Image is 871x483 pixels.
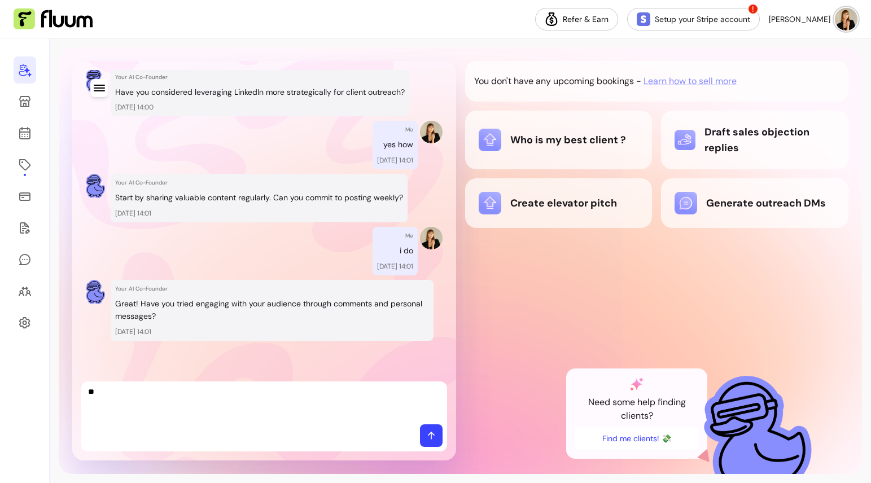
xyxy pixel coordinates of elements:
[675,192,835,214] div: Generate outreach DMs
[86,68,105,93] img: AI Co-Founder avatar
[86,280,105,304] img: AI Co-Founder avatar
[835,8,857,30] img: avatar
[115,103,405,112] p: [DATE] 14:00
[575,396,698,423] p: Need some help finding clients?
[474,74,641,88] p: You don't have any upcoming bookings -
[479,192,501,214] img: Create elevator pitch
[535,8,618,30] a: Refer & Earn
[675,124,835,156] div: Draft sales objection replies
[769,8,857,30] button: avatar[PERSON_NAME]
[115,327,429,336] p: [DATE] 14:01
[637,12,650,26] img: Stripe Icon
[88,386,440,420] textarea: Ask me anything...
[479,129,639,151] div: Who is my best client ?
[479,192,639,214] div: Create elevator pitch
[400,244,413,257] p: i do
[115,191,403,204] p: Start by sharing valuable content regularly. Can you commit to posting weekly?
[14,56,36,84] a: Home
[575,427,698,450] button: Find me clients! 💸
[769,14,830,25] span: [PERSON_NAME]
[14,8,93,30] img: Fluum Logo
[86,174,105,198] img: AI Co-Founder avatar
[14,183,36,210] a: Sales
[14,278,36,305] a: Clients
[14,88,36,115] a: My Page
[479,129,501,151] img: Who is my best client ?
[675,192,697,214] img: Generate outreach DMs
[747,3,759,15] span: !
[377,156,413,165] p: [DATE] 14:01
[14,214,36,242] a: Forms
[383,138,413,151] p: yes how
[377,262,413,271] p: [DATE] 14:01
[630,377,644,391] img: AI Co-Founder gradient star
[115,284,429,293] p: Your AI Co-Founder
[675,130,695,151] img: Draft sales objection replies
[14,120,36,147] a: Calendar
[14,309,36,336] a: Settings
[115,86,405,99] p: Have you considered leveraging LinkedIn more strategically for client outreach?
[627,8,760,30] a: Setup your Stripe account
[115,178,403,187] p: Your AI Co-Founder
[14,151,36,178] a: Offerings
[420,121,443,143] img: Provider image
[115,297,429,323] p: Great! Have you tried engaging with your audience through comments and personal messages?
[644,74,737,88] span: Learn how to sell more
[115,73,405,81] p: Your AI Co-Founder
[115,209,403,218] p: [DATE] 14:01
[405,231,413,240] p: Me
[405,125,413,134] p: Me
[14,246,36,273] a: My Messages
[420,227,443,249] img: Provider image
